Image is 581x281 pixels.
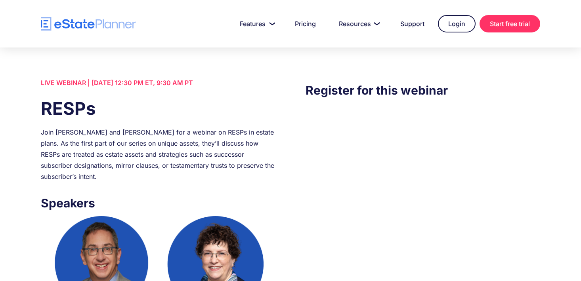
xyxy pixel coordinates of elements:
[306,81,540,99] h3: Register for this webinar
[41,96,275,121] h1: RESPs
[438,15,476,32] a: Login
[391,16,434,32] a: Support
[480,15,540,32] a: Start free trial
[41,77,275,88] div: LIVE WEBINAR | [DATE] 12:30 PM ET, 9:30 AM PT
[285,16,325,32] a: Pricing
[230,16,281,32] a: Features
[41,194,275,212] h3: Speakers
[306,115,540,257] iframe: Form 0
[41,127,275,182] div: Join [PERSON_NAME] and [PERSON_NAME] for a webinar on RESPs in estate plans. As the first part of...
[329,16,387,32] a: Resources
[41,17,136,31] a: home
